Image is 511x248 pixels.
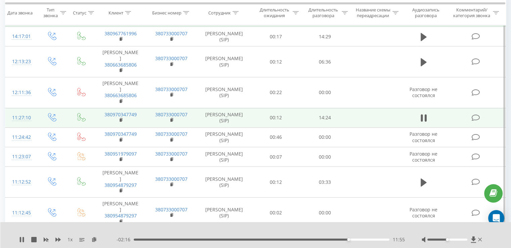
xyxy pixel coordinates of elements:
[155,111,187,118] a: 380733000707
[488,210,504,226] div: Open Intercom Messenger
[197,108,252,127] td: [PERSON_NAME] (SIP)
[452,7,491,18] div: Комментарий/категория звонка
[252,27,300,46] td: 00:17
[12,55,30,68] div: 12:13:23
[252,167,300,198] td: 00:12
[104,30,137,37] a: 380967761996
[109,10,123,15] div: Клиент
[406,7,445,18] div: Аудиозапись разговора
[12,131,30,144] div: 11:24:42
[252,108,300,127] td: 00:12
[300,27,349,46] td: 14:29
[7,10,33,15] div: Дата звонка
[155,30,187,37] a: 380733000707
[252,198,300,229] td: 00:02
[12,150,30,163] div: 11:23:07
[104,111,137,118] a: 380970347749
[347,238,350,241] div: Accessibility label
[104,151,137,157] a: 380951979097
[252,77,300,108] td: 00:22
[95,77,146,108] td: [PERSON_NAME]
[12,111,30,124] div: 11:27:10
[117,236,134,243] span: - 02:16
[155,131,187,137] a: 380733000707
[300,198,349,229] td: 00:00
[197,147,252,167] td: [PERSON_NAME] (SIP)
[12,86,30,99] div: 12:11:36
[300,167,349,198] td: 03:33
[104,182,137,188] a: 380954879297
[95,167,146,198] td: [PERSON_NAME]
[197,46,252,77] td: [PERSON_NAME] (SIP)
[104,61,137,68] a: 380663685806
[252,127,300,147] td: 00:46
[208,10,231,15] div: Сотрудник
[197,127,252,147] td: [PERSON_NAME] (SIP)
[252,46,300,77] td: 00:12
[252,147,300,167] td: 00:07
[12,175,30,189] div: 11:12:52
[95,198,146,229] td: [PERSON_NAME]
[68,236,73,243] span: 1 x
[73,10,86,15] div: Статус
[306,7,340,18] div: Длительность разговора
[104,131,137,137] a: 380970347749
[197,77,252,108] td: [PERSON_NAME] (SIP)
[300,108,349,127] td: 14:24
[410,86,437,98] span: Разговор не состоялся
[300,127,349,147] td: 00:00
[155,176,187,182] a: 380733000707
[12,30,30,43] div: 14:17:01
[410,151,437,163] span: Разговор не состоялся
[446,238,449,241] div: Accessibility label
[300,77,349,108] td: 00:00
[197,198,252,229] td: [PERSON_NAME] (SIP)
[355,7,391,18] div: Название схемы переадресации
[300,46,349,77] td: 06:36
[155,86,187,92] a: 380733000707
[393,236,405,243] span: 11:55
[300,147,349,167] td: 00:00
[12,206,30,219] div: 11:12:45
[42,7,58,18] div: Тип звонка
[152,10,181,15] div: Бизнес номер
[258,7,291,18] div: Длительность ожидания
[410,131,437,143] span: Разговор не состоялся
[104,92,137,98] a: 380663685806
[155,55,187,61] a: 380733000707
[95,46,146,77] td: [PERSON_NAME]
[197,27,252,46] td: [PERSON_NAME] (SIP)
[155,206,187,213] a: 380733000707
[155,151,187,157] a: 380733000707
[197,167,252,198] td: [PERSON_NAME] (SIP)
[104,212,137,219] a: 380954879297
[410,206,437,219] span: Разговор не состоялся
